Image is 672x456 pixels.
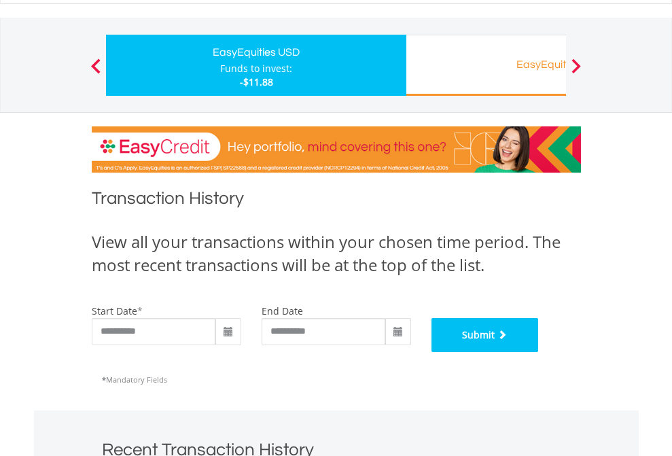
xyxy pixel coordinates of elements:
div: Funds to invest: [220,62,292,75]
span: Mandatory Fields [102,374,167,385]
span: -$11.88 [240,75,273,88]
button: Previous [82,65,109,79]
button: Submit [431,318,539,352]
div: EasyEquities USD [114,43,398,62]
label: start date [92,304,137,317]
h1: Transaction History [92,186,581,217]
div: View all your transactions within your chosen time period. The most recent transactions will be a... [92,230,581,277]
label: end date [262,304,303,317]
img: EasyCredit Promotion Banner [92,126,581,173]
button: Next [563,65,590,79]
